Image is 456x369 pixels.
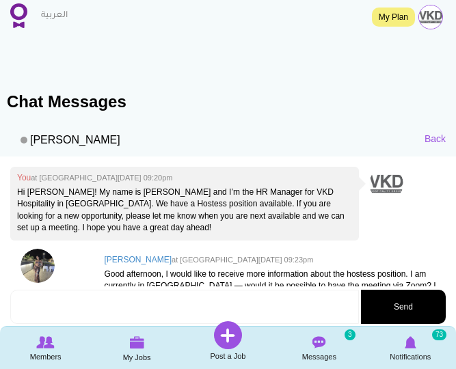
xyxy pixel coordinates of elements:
[302,350,336,364] span: Messages
[34,2,75,29] a: العربية
[17,187,352,234] p: Hi [PERSON_NAME]! My name is [PERSON_NAME] and I’m the HR Manager for VKD Hospitality in [GEOGRAP...
[91,328,182,368] a: My Jobs My Jobs
[425,132,446,146] a: Back
[390,350,431,364] span: Notifications
[123,351,151,364] span: My Jobs
[214,321,242,349] img: Post a Job
[345,329,356,340] small: 3
[31,174,172,182] small: at [GEOGRAPHIC_DATA][DATE] 09:20pm
[372,8,415,27] a: My Plan
[172,256,313,264] small: at [GEOGRAPHIC_DATA][DATE] 09:23pm
[30,350,62,364] span: Members
[17,174,352,182] h4: You
[10,3,27,28] img: Home
[104,256,439,264] h4: [PERSON_NAME]
[37,336,55,348] img: Browse Members
[361,290,446,324] button: Send
[365,328,456,367] a: Notifications Notifications 73
[312,336,326,348] img: Messages
[432,329,446,340] small: 73
[211,349,246,363] span: Post a Job
[405,336,416,348] img: Notifications
[273,328,364,367] a: Messages Messages 3
[129,336,144,348] img: My Jobs
[10,128,120,150] h4: [PERSON_NAME]
[183,321,273,363] a: Post a Job Post a Job
[104,269,439,303] p: Good afternoon, I would like to receive more information about the hostess position. I am current...
[7,93,456,111] h1: Chat Messages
